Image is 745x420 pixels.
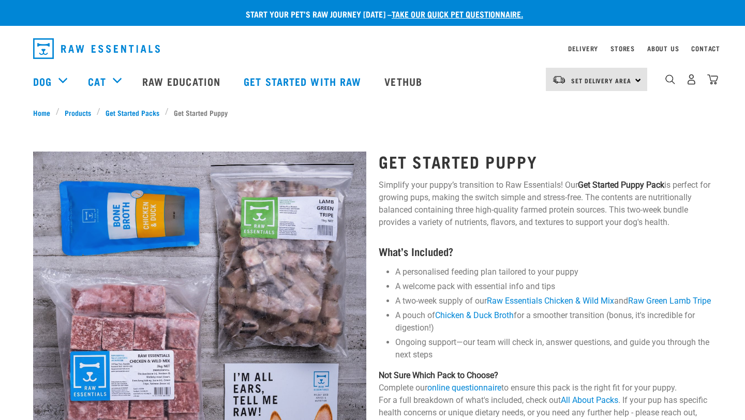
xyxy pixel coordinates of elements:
[59,107,97,118] a: Products
[552,75,566,84] img: van-moving.png
[628,296,711,306] a: Raw Green Lamb Tripe
[578,180,664,190] strong: Get Started Puppy Pack
[392,11,523,16] a: take our quick pet questionnaire.
[132,61,233,102] a: Raw Education
[435,310,514,320] a: Chicken & Duck Broth
[395,336,712,361] li: Ongoing support—our team will check in, answer questions, and guide you through the next steps
[395,280,712,293] li: A welcome pack with essential info and tips
[33,107,56,118] a: Home
[379,152,712,171] h1: Get Started Puppy
[25,34,720,63] nav: dropdown navigation
[395,266,712,278] li: A personalised feeding plan tailored to your puppy
[395,309,712,334] li: A pouch of for a smoother transition (bonus, it's incredible for digestion!)
[686,74,697,85] img: user.png
[561,395,618,405] a: All About Packs
[610,47,635,50] a: Stores
[33,73,52,89] a: Dog
[100,107,165,118] a: Get Started Packs
[395,295,712,307] li: A two-week supply of our and
[379,179,712,229] p: Simplify your puppy’s transition to Raw Essentials! Our is perfect for growing pups, making the s...
[33,38,160,59] img: Raw Essentials Logo
[88,73,106,89] a: Cat
[379,248,453,254] strong: What’s Included?
[233,61,374,102] a: Get started with Raw
[427,383,501,393] a: online questionnaire
[487,296,614,306] a: Raw Essentials Chicken & Wild Mix
[33,107,712,118] nav: breadcrumbs
[691,47,720,50] a: Contact
[374,61,435,102] a: Vethub
[379,370,498,380] strong: Not Sure Which Pack to Choose?
[571,79,631,82] span: Set Delivery Area
[707,74,718,85] img: home-icon@2x.png
[647,47,679,50] a: About Us
[568,47,598,50] a: Delivery
[665,74,675,84] img: home-icon-1@2x.png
